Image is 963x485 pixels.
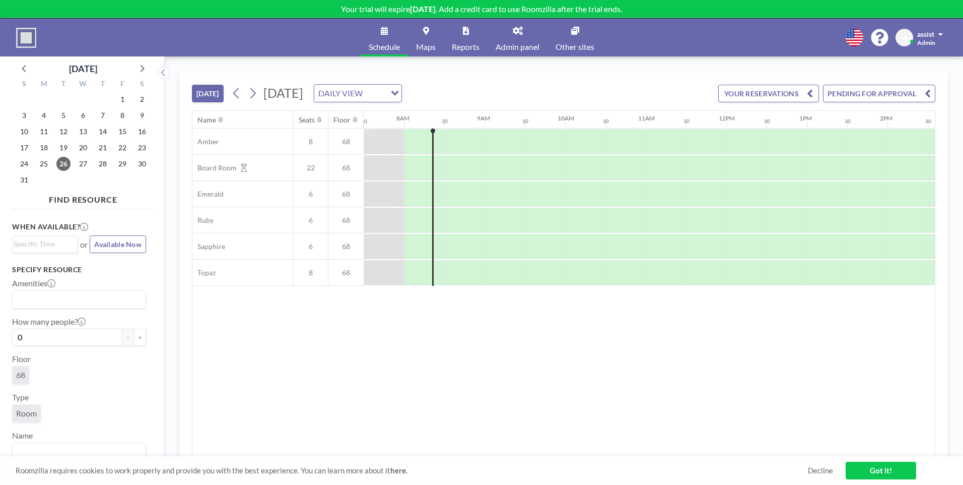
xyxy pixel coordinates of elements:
span: Room [16,408,37,418]
span: Emerald [192,190,224,199]
div: [DATE] [69,62,97,76]
div: S [15,78,34,91]
span: 68 [328,242,364,251]
h3: Specify resource [12,265,146,274]
label: Floor [12,354,31,364]
span: Friday, August 1, 2025 [115,92,129,106]
div: 30 [683,118,690,125]
div: 2PM [880,114,892,122]
span: [DATE] [263,85,303,100]
button: YOUR RESERVATIONS [718,85,819,102]
div: 30 [522,118,528,125]
span: Wednesday, August 13, 2025 [76,125,90,139]
span: Board Room [192,163,237,172]
div: Search for option [314,85,401,102]
div: 12PM [719,114,735,122]
div: Name [197,115,216,125]
label: How many people? [12,317,86,327]
div: 1PM [799,114,812,122]
a: Reports [444,19,488,56]
div: Search for option [13,236,78,252]
span: Thursday, August 21, 2025 [96,141,110,155]
span: Available Now [94,240,142,249]
a: Other sites [547,19,602,56]
span: Sunday, August 3, 2025 [17,108,31,123]
div: Seats [299,115,315,125]
span: Topaz [192,268,216,277]
span: Reports [452,43,479,51]
label: Amenities [12,278,55,288]
span: 68 [328,163,364,172]
input: Search for option [366,87,385,100]
span: 8 [294,268,328,277]
a: Admin panel [488,19,547,56]
span: 68 [328,190,364,199]
span: A [902,33,907,42]
span: 6 [294,216,328,225]
span: Thursday, August 7, 2025 [96,108,110,123]
div: 30 [925,118,931,125]
span: Thursday, August 28, 2025 [96,157,110,171]
span: Saturday, August 23, 2025 [135,141,149,155]
button: [DATE] [192,85,224,102]
div: 30 [764,118,770,125]
span: Ruby [192,216,214,225]
div: Search for option [13,443,146,460]
button: + [134,329,146,346]
div: 9AM [477,114,490,122]
span: 8 [294,137,328,146]
div: W [74,78,93,91]
span: Wednesday, August 20, 2025 [76,141,90,155]
span: Tuesday, August 19, 2025 [56,141,71,155]
span: DAILY VIEW [316,87,365,100]
span: Schedule [369,43,400,51]
div: 8AM [396,114,409,122]
div: 30 [442,118,448,125]
div: F [112,78,132,91]
span: Saturday, August 9, 2025 [135,108,149,123]
input: Search for option [14,445,140,458]
span: Monday, August 4, 2025 [37,108,51,123]
span: Admin [917,39,935,46]
span: Sunday, August 17, 2025 [17,141,31,155]
span: Sunday, August 10, 2025 [17,125,31,139]
span: Tuesday, August 5, 2025 [56,108,71,123]
span: Friday, August 29, 2025 [115,157,129,171]
div: T [93,78,112,91]
div: Search for option [13,291,146,308]
span: Amber [192,137,219,146]
span: Other sites [556,43,594,51]
span: 6 [294,242,328,251]
img: organization-logo [16,28,36,48]
span: or [80,239,88,250]
div: Floor [333,115,351,125]
span: 68 [16,370,25,380]
span: 6 [294,190,328,199]
span: Wednesday, August 6, 2025 [76,108,90,123]
div: 11AM [638,114,655,122]
a: Schedule [361,19,408,56]
span: 68 [328,216,364,225]
div: S [132,78,152,91]
button: PENDING FOR APPROVAL [823,85,935,102]
span: 68 [328,268,364,277]
span: Sunday, August 24, 2025 [17,157,31,171]
span: Admin panel [496,43,539,51]
h4: FIND RESOURCE [12,191,154,205]
span: Monday, August 11, 2025 [37,125,51,139]
span: Monday, August 25, 2025 [37,157,51,171]
div: 10AM [558,114,574,122]
span: Sunday, August 31, 2025 [17,173,31,187]
span: Friday, August 8, 2025 [115,108,129,123]
span: 22 [294,163,328,172]
span: Tuesday, August 26, 2025 [56,157,71,171]
span: Friday, August 22, 2025 [115,141,129,155]
label: Name [12,431,33,441]
input: Search for option [14,293,140,306]
label: Type [12,392,29,402]
div: 30 [603,118,609,125]
span: assist [917,30,934,38]
a: Decline [808,466,833,475]
a: here. [390,466,407,475]
span: Friday, August 15, 2025 [115,125,129,139]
